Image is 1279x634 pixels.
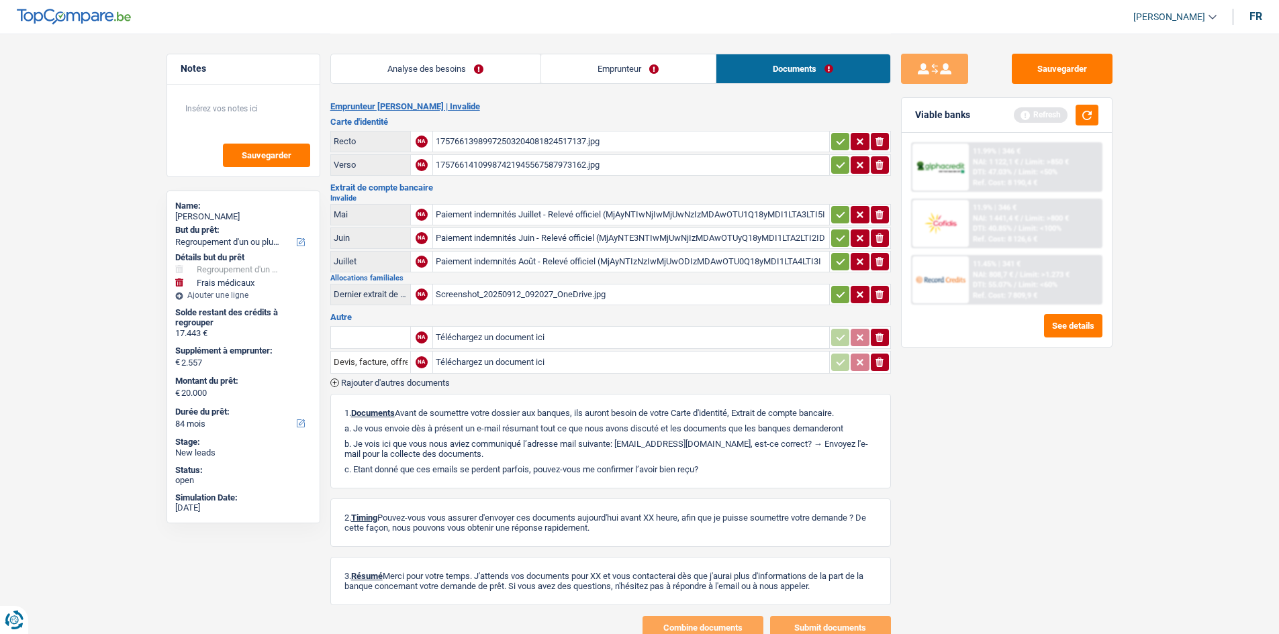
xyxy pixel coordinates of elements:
div: NA [416,356,428,368]
div: Status: [175,465,312,476]
div: Simulation Date: [175,492,312,503]
div: Juin [334,233,408,243]
span: DTI: 40.85% [973,224,1012,233]
span: Timing [351,513,377,523]
span: [PERSON_NAME] [1133,11,1205,23]
span: / [1014,168,1016,176]
p: a. Je vous envoie dès à présent un e-mail résumant tout ce que nous avons discuté et les doc... [344,423,877,433]
div: 11.45% | 341 € [973,260,1021,268]
label: Durée du prêt: [175,407,309,417]
span: NAI: 1 441,4 € [973,214,1019,223]
div: NA [416,232,428,244]
div: 11.9% | 346 € [973,203,1016,212]
img: AlphaCredit [916,160,965,175]
label: Supplément à emprunter: [175,346,309,356]
span: Limit: >800 € [1025,214,1069,223]
span: Limit: <50% [1019,168,1057,176]
div: NA [416,136,428,148]
h3: Autre [330,313,891,321]
button: Sauvegarder [223,144,310,167]
div: 17.443 € [175,328,312,339]
a: [PERSON_NAME] [1123,6,1217,28]
h2: Invalide [330,195,891,202]
div: [PERSON_NAME] [175,211,312,222]
span: Résumé [351,571,383,581]
div: NA [416,256,428,268]
span: / [1014,280,1016,289]
span: DTI: 47.03% [973,168,1012,176]
span: Sauvegarder [242,151,291,160]
div: Ref. Cost: 7 809,9 € [973,291,1037,300]
span: € [175,388,180,399]
a: Documents [716,54,890,83]
div: Screenshot_20250912_092027_OneDrive.jpg [436,284,826,305]
div: fr [1249,10,1262,23]
div: Ref. Cost: 8 126,6 € [973,235,1037,244]
div: Mai [334,209,408,219]
div: New leads [175,447,312,458]
a: Analyse des besoins [331,54,540,83]
div: NA [416,331,428,344]
div: Juillet [334,256,408,266]
div: Paiement indemnités Juin - Relevé officiel (MjAyNTE3NTIwMjUwNjIzMDAwOTUyQ18yMDI1LTA2LTI2IDAwOjAwO... [436,228,826,248]
span: / [1014,224,1016,233]
span: NAI: 1 122,1 € [973,158,1019,166]
span: Limit: >850 € [1025,158,1069,166]
span: / [1015,270,1018,279]
div: 17576614109987421945567587973162.jpg [436,155,826,175]
p: b. Je vois ici que vous nous aviez communiqué l’adresse mail suivante: [EMAIL_ADDRESS][DOMAIN_NA... [344,439,877,459]
span: DTI: 55.07% [973,280,1012,289]
span: / [1021,214,1023,223]
p: 1. Avant de soumettre votre dossier aux banques, ils auront besoin de votre Carte d'identité, Ext... [344,408,877,418]
div: NA [416,159,428,171]
div: Ajouter une ligne [175,290,312,300]
div: Paiement indemnités Juillet - Relevé officiel (MjAyNTIwNjIwMjUwNzIzMDAwOTU1Q18yMDI1LTA3LTI5IDAwOj... [436,205,826,225]
span: € [175,357,180,368]
div: Dernier extrait de compte pour vos allocations familiales [334,289,408,299]
h3: Carte d'identité [330,117,891,126]
div: Paiement indemnités Août - Relevé officiel (MjAyNTIzNzIwMjUwODIzMDAwOTU0Q18yMDI1LTA4LTI3IDAwOjAwO... [436,252,826,272]
div: Solde restant des crédits à regrouper [175,307,312,328]
div: Ref. Cost: 8 190,4 € [973,178,1037,187]
span: Limit: >1.273 € [1020,270,1070,279]
img: TopCompare Logo [17,9,131,25]
div: Name: [175,201,312,211]
h3: Extrait de compte bancaire [330,183,891,192]
span: Rajouter d'autres documents [341,378,450,387]
span: NAI: 808,7 € [973,270,1013,279]
img: Record Credits [916,267,965,292]
div: 11.99% | 346 € [973,147,1021,156]
div: [DATE] [175,503,312,513]
div: 17576613989972503204081824517137.jpg [436,131,826,152]
div: NA [416,288,428,301]
a: Emprunteur [541,54,716,83]
div: open [175,475,312,486]
label: Montant du prêt: [175,376,309,386]
p: 2. Pouvez-vous vous assurer d'envoyer ces documents aujourd'hui avant XX heure, afin que je puiss... [344,513,877,533]
div: Verso [334,160,408,170]
p: 3. Merci pour votre temps. J'attends vos documents pour XX et vous contacterai dès que j'aurai p... [344,571,877,591]
span: Documents [351,408,395,418]
button: Sauvegarder [1012,54,1112,84]
h2: Emprunteur [PERSON_NAME] | Invalide [330,101,891,112]
span: Limit: <100% [1019,224,1061,233]
img: Cofidis [916,211,965,235]
h5: Notes [181,63,306,74]
label: But du prêt: [175,225,309,235]
p: c. Etant donné que ces emails se perdent parfois, pouvez-vous me confirmer l’avoir bien reçu? [344,464,877,474]
div: Recto [334,136,408,146]
span: / [1021,158,1023,166]
button: Rajouter d'autres documents [330,378,450,387]
div: NA [416,209,428,221]
h2: Allocations familiales [330,274,891,282]
span: Limit: <60% [1019,280,1057,289]
button: See details [1044,314,1102,337]
div: Détails but du prêt [175,252,312,263]
div: Viable banks [915,109,970,121]
div: Refresh [1014,107,1068,122]
div: Stage: [175,437,312,447]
